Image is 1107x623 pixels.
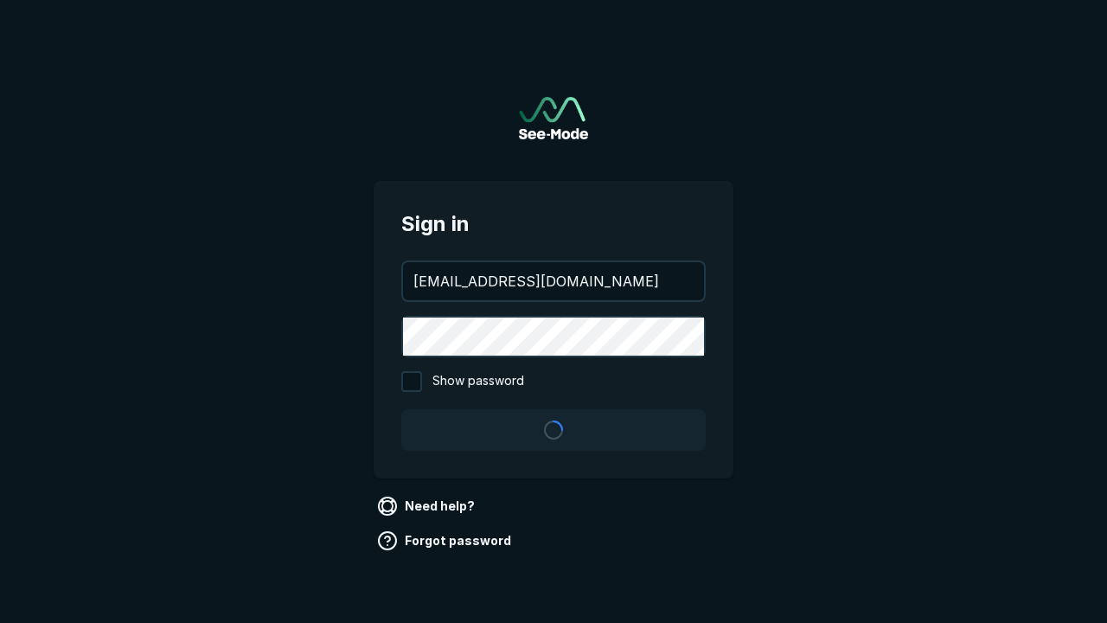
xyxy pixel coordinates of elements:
input: your@email.com [403,262,704,300]
span: Sign in [401,209,706,240]
a: Go to sign in [519,97,588,139]
span: Show password [432,371,524,392]
img: See-Mode Logo [519,97,588,139]
a: Need help? [374,492,482,520]
a: Forgot password [374,527,518,555]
